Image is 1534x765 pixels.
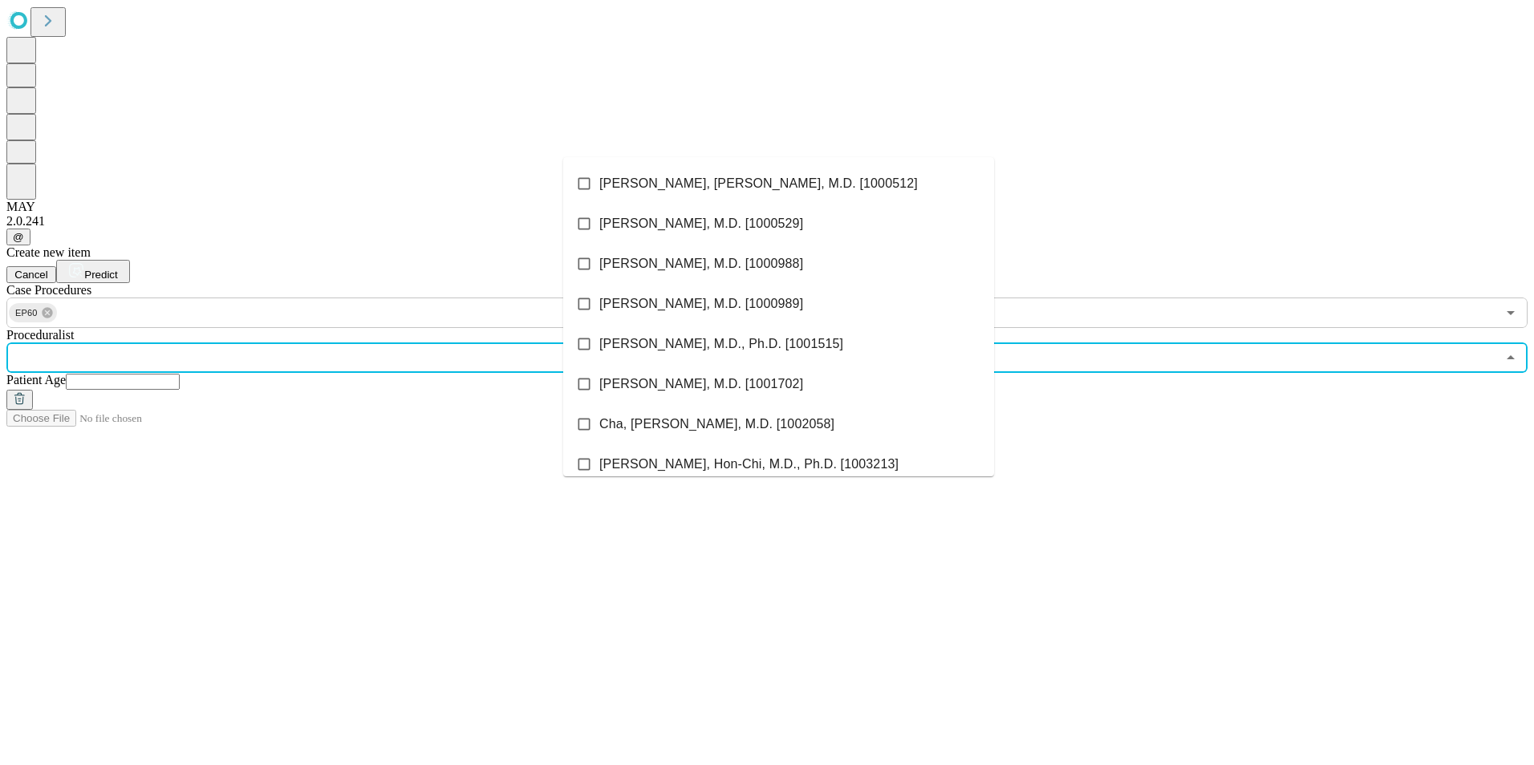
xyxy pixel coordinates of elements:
[6,245,91,259] span: Create new item
[6,214,1528,229] div: 2.0.241
[14,269,48,281] span: Cancel
[13,231,24,243] span: @
[599,334,843,354] span: [PERSON_NAME], M.D., Ph.D. [1001515]
[6,283,91,297] span: Scheduled Procedure
[6,266,56,283] button: Cancel
[599,455,899,474] span: [PERSON_NAME], Hon-Chi, M.D., Ph.D. [1003213]
[6,373,66,387] span: Patient Age
[9,304,44,322] span: EP60
[599,294,803,314] span: [PERSON_NAME], M.D. [1000989]
[9,303,57,322] div: EP60
[599,254,803,273] span: [PERSON_NAME], M.D. [1000988]
[599,415,834,434] span: Cha, [PERSON_NAME], M.D. [1002058]
[6,229,30,245] button: @
[6,328,74,342] span: Proceduralist
[599,174,918,193] span: [PERSON_NAME], [PERSON_NAME], M.D. [1000512]
[599,374,803,394] span: [PERSON_NAME], M.D. [1001702]
[1500,302,1522,324] button: Open
[56,260,130,283] button: Predict
[599,214,803,233] span: [PERSON_NAME], M.D. [1000529]
[1500,346,1522,369] button: Close
[84,269,117,281] span: Predict
[6,200,1528,214] div: MAY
